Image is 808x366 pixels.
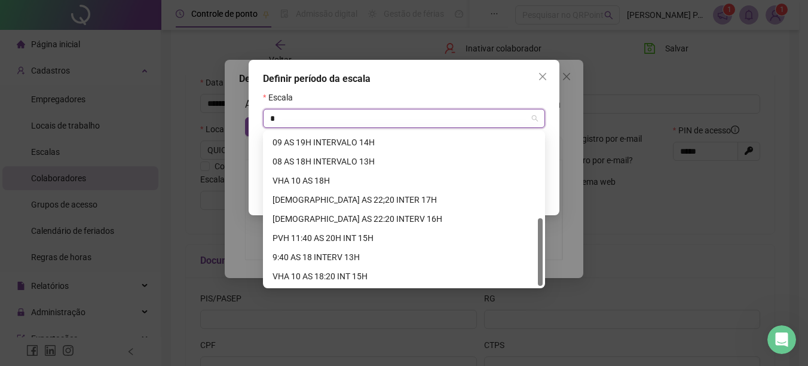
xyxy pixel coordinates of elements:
[273,193,535,206] div: [DEMOGRAPHIC_DATA] AS 22;20 INTER 17H
[265,248,543,267] div: 9:40 AS 18 INTERV 13H
[265,190,543,209] div: VHA 14 AS 22;20 INTER 17H
[273,212,535,225] div: [DEMOGRAPHIC_DATA] AS 22:20 INTERV 16H
[263,91,301,104] label: Escala
[273,136,535,149] div: 09 AS 19H INTERVALO 14H
[273,174,535,187] div: VHA 10 AS 18H
[273,270,535,283] div: VHA 10 AS 18:20 INT 15H
[538,72,547,81] span: close
[273,155,535,168] div: 08 AS 18H INTERVALO 13H
[265,133,543,152] div: 09 AS 19H INTERVALO 14H
[265,152,543,171] div: 08 AS 18H INTERVALO 13H
[265,171,543,190] div: VHA 10 AS 18H
[265,228,543,248] div: PVH 11:40 AS 20H INT 15H
[533,67,552,86] button: Close
[273,231,535,245] div: PVH 11:40 AS 20H INT 15H
[767,325,796,354] iframe: Intercom live chat
[265,267,543,286] div: VHA 10 AS 18:20 INT 15H
[265,209,543,228] div: VHA 14 AS 22:20 INTERV 16H
[263,72,545,86] div: Definir período da escala
[273,251,535,264] div: 9:40 AS 18 INTERV 13H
